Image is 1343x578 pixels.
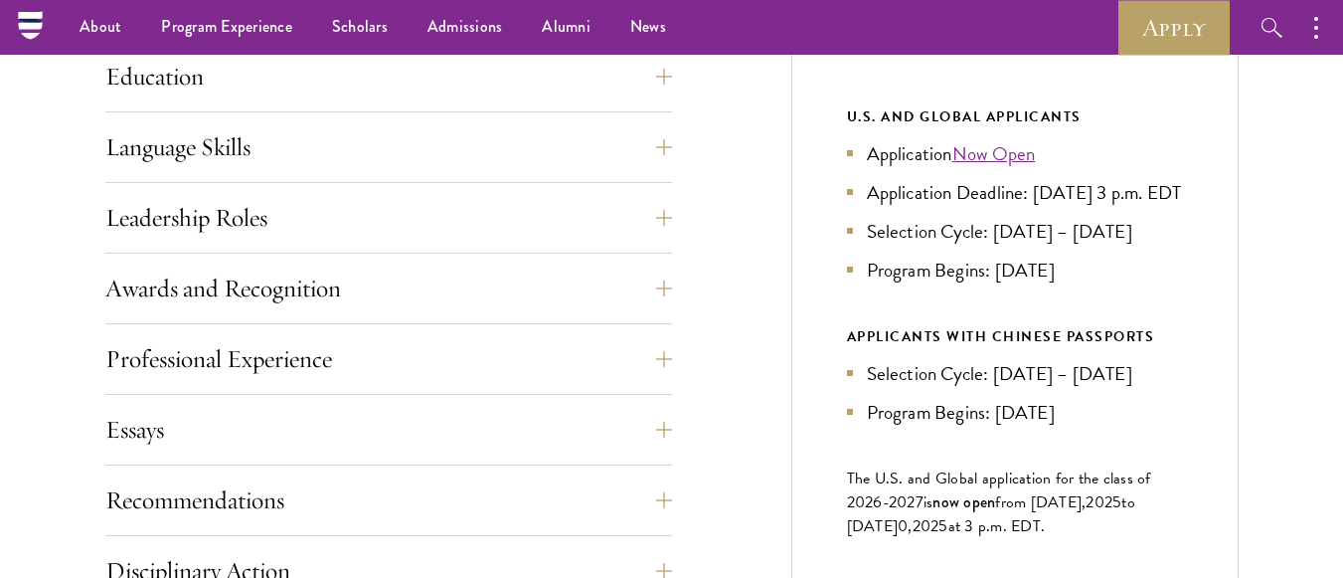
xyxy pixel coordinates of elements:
button: Professional Experience [105,335,672,383]
span: 5 [938,514,947,538]
li: Selection Cycle: [DATE] – [DATE] [847,359,1183,388]
span: from [DATE], [995,490,1086,514]
span: is [923,490,933,514]
div: APPLICANTS WITH CHINESE PASSPORTS [847,324,1183,349]
button: Awards and Recognition [105,265,672,312]
span: 5 [1112,490,1121,514]
span: to [DATE] [847,490,1135,538]
li: Program Begins: [DATE] [847,256,1183,285]
a: Now Open [952,139,1036,168]
li: Program Begins: [DATE] [847,398,1183,427]
button: Language Skills [105,123,672,171]
span: The U.S. and Global application for the class of 202 [847,467,1151,514]
span: now open [932,490,995,513]
li: Application [847,139,1183,168]
span: 202 [913,514,939,538]
span: 0 [898,514,908,538]
span: 6 [873,490,882,514]
span: 7 [916,490,923,514]
li: Selection Cycle: [DATE] – [DATE] [847,217,1183,246]
span: at 3 p.m. EDT. [948,514,1046,538]
button: Education [105,53,672,100]
span: , [908,514,912,538]
div: U.S. and Global Applicants [847,104,1183,129]
span: 202 [1086,490,1112,514]
button: Leadership Roles [105,194,672,242]
button: Essays [105,406,672,454]
span: -202 [883,490,916,514]
button: Recommendations [105,477,672,524]
li: Application Deadline: [DATE] 3 p.m. EDT [847,178,1183,207]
